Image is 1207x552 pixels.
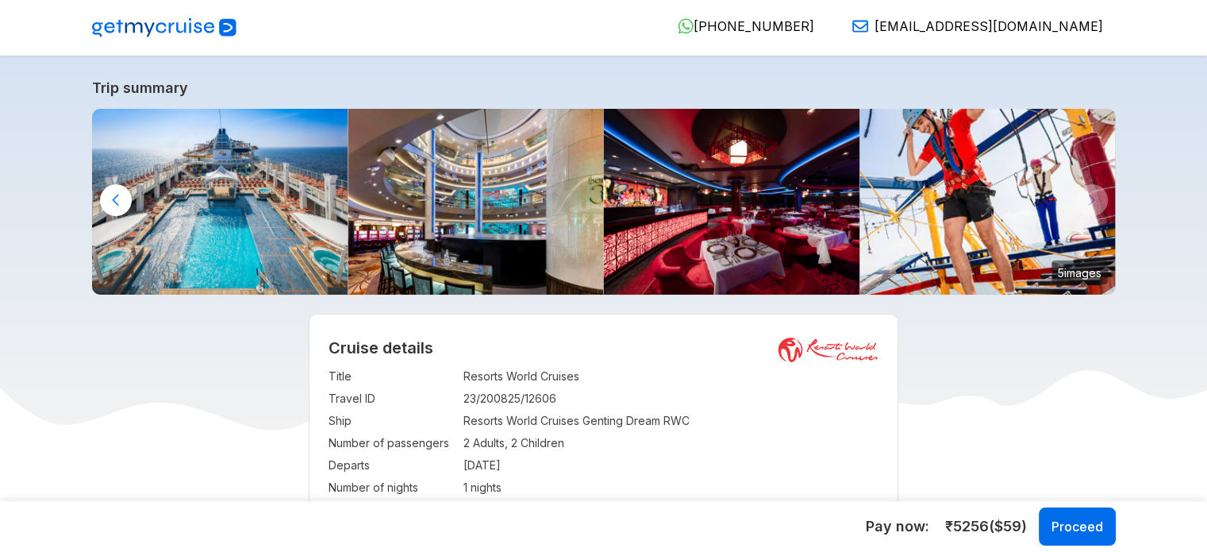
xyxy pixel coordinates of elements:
h2: Cruise details [329,338,878,357]
td: [DATE] [463,454,878,477]
td: 1 nights [463,477,878,499]
td: : [456,388,463,410]
img: 1745303172666rope-course-zipline-680734eab8d85.webp [859,109,1116,295]
img: 4.jpg [348,109,604,295]
span: ₹ 5256 ($ 59 ) [945,516,1027,537]
td: Departs [329,454,456,477]
span: [EMAIL_ADDRESS][DOMAIN_NAME] [874,18,1103,34]
span: [PHONE_NUMBER] [694,18,814,34]
img: WhatsApp [678,18,694,34]
td: : [456,410,463,432]
td: : [456,432,463,454]
a: [PHONE_NUMBER] [665,18,814,34]
td: Title [329,365,456,388]
img: Email [852,18,868,34]
td: : [456,365,463,388]
td: Departure Port [329,499,456,521]
td: 2 Adults, 2 Children [463,432,878,454]
td: 23/200825/12606 [463,388,878,410]
td: : [456,499,463,521]
small: 5 images [1051,261,1108,284]
td: Resorts World Cruises [463,365,878,388]
td: Travel ID [329,388,456,410]
td: : [456,477,463,499]
h5: Pay now: [866,517,929,536]
a: [EMAIL_ADDRESS][DOMAIN_NAME] [840,18,1103,34]
img: 16.jpg [604,109,860,295]
td: Ship [329,410,456,432]
img: Main-Pool-800x533.jpg [92,109,348,295]
td: SIN [463,499,878,521]
td: : [456,454,463,477]
td: Number of passengers [329,432,456,454]
td: Number of nights [329,477,456,499]
button: Proceed [1039,508,1116,546]
a: Trip summary [92,79,1116,96]
td: Resorts World Cruises Genting Dream RWC [463,410,878,432]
